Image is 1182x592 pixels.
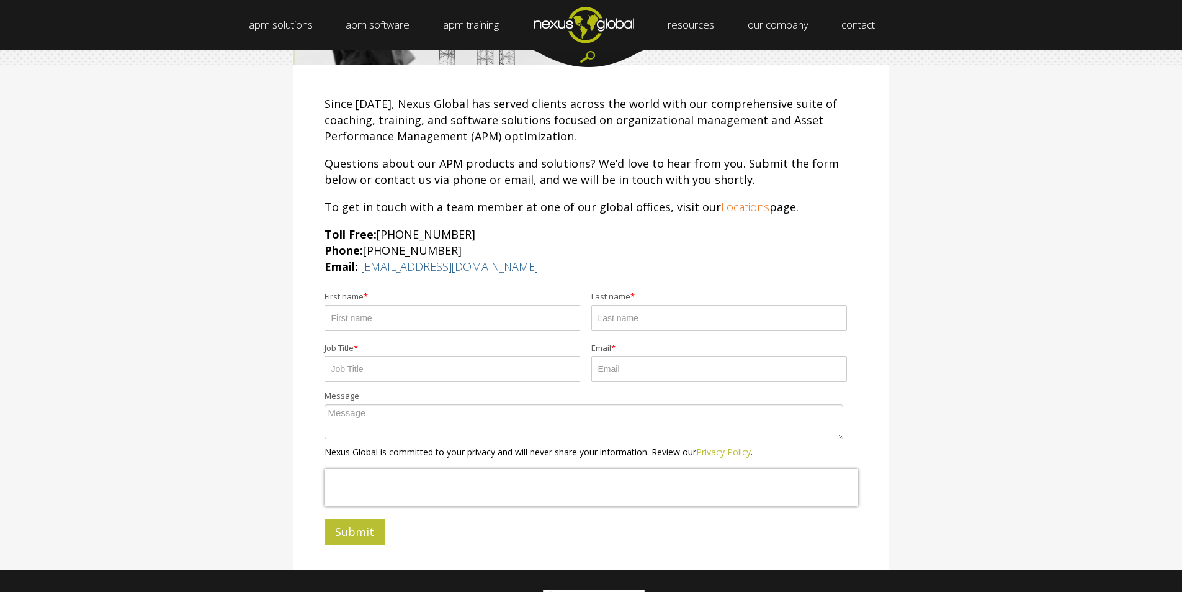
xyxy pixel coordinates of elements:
p: [PHONE_NUMBER] [PHONE_NUMBER] [325,226,858,275]
span: First name [325,292,364,302]
span: Job Title [325,344,354,353]
input: Job Title [325,356,580,382]
a: Privacy Policy [696,446,751,458]
p: Questions about our APM products and solutions? We’d love to hear from you. Submit the form below... [325,155,858,188]
a: Locations [721,199,769,214]
strong: Toll Free: [325,227,377,242]
input: First name [325,305,580,331]
span: Email [591,344,611,353]
iframe: reCAPTCHA [325,469,858,506]
span: Last name [591,292,630,302]
input: Email [591,356,847,382]
strong: Email: [325,259,358,274]
input: Last name [591,305,847,331]
span: Message [325,391,359,401]
p: Since [DATE], Nexus Global has served clients across the world with our comprehensive suite of co... [325,96,858,144]
p: Nexus Global is committed to your privacy and will never share your information. Review our . [325,445,858,458]
p: To get in touch with a team member at one of our global offices, visit our page. [325,199,858,215]
strong: Phone: [325,243,363,258]
a: [EMAIL_ADDRESS][DOMAIN_NAME] [361,259,538,274]
input: Submit [325,519,385,545]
